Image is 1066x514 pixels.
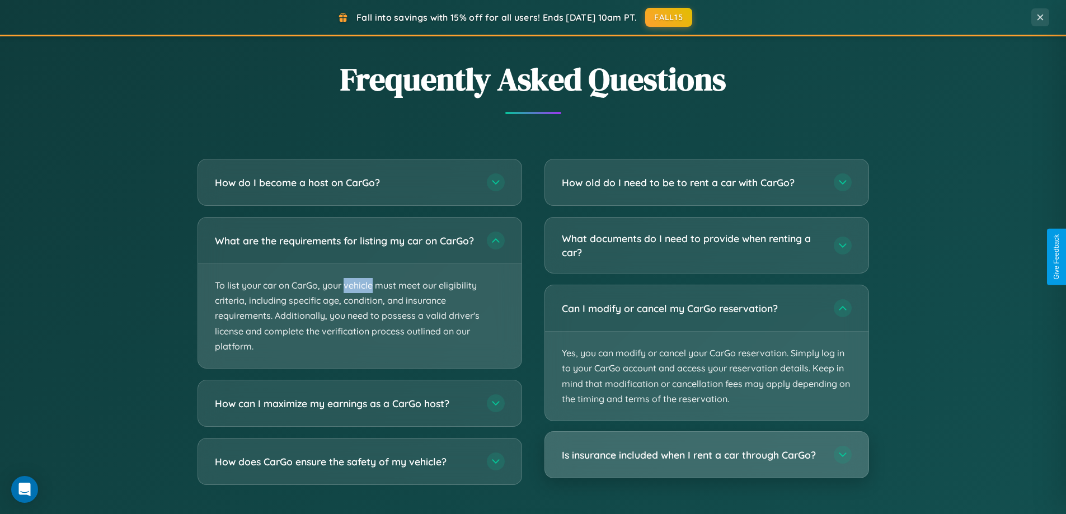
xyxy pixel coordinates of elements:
span: Fall into savings with 15% off for all users! Ends [DATE] 10am PT. [356,12,637,23]
h3: Is insurance included when I rent a car through CarGo? [562,448,823,462]
div: Open Intercom Messenger [11,476,38,503]
h3: How do I become a host on CarGo? [215,176,476,190]
h3: How can I maximize my earnings as a CarGo host? [215,397,476,411]
p: To list your car on CarGo, your vehicle must meet our eligibility criteria, including specific ag... [198,264,522,368]
h3: What documents do I need to provide when renting a car? [562,232,823,259]
h3: Can I modify or cancel my CarGo reservation? [562,301,823,315]
button: FALL15 [645,8,692,27]
p: Yes, you can modify or cancel your CarGo reservation. Simply log in to your CarGo account and acc... [545,332,868,421]
h2: Frequently Asked Questions [198,58,869,101]
h3: How old do I need to be to rent a car with CarGo? [562,176,823,190]
div: Give Feedback [1053,234,1060,280]
h3: How does CarGo ensure the safety of my vehicle? [215,455,476,469]
h3: What are the requirements for listing my car on CarGo? [215,234,476,248]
